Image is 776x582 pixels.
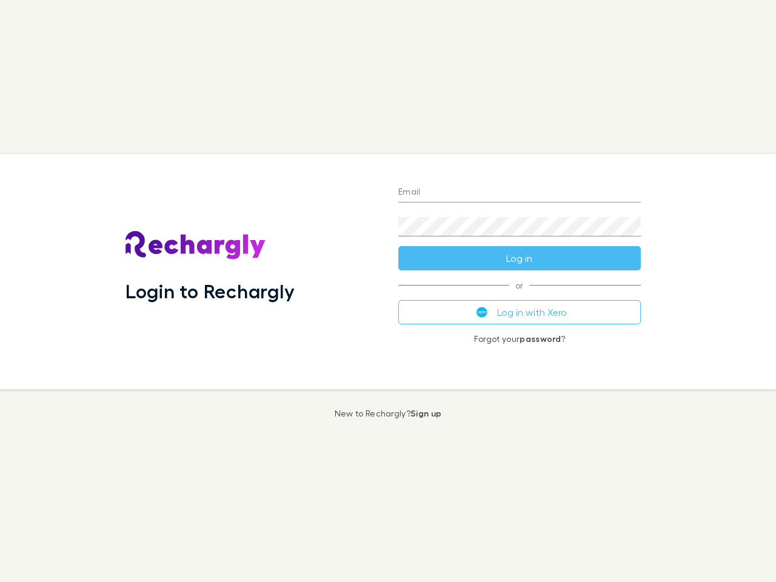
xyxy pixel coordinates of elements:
img: Rechargly's Logo [125,231,266,260]
h1: Login to Rechargly [125,279,295,303]
p: Forgot your ? [398,334,641,344]
button: Log in with Xero [398,300,641,324]
p: New to Rechargly? [335,409,442,418]
img: Xero's logo [477,307,487,318]
a: Sign up [410,408,441,418]
button: Log in [398,246,641,270]
a: password [520,333,561,344]
span: or [398,285,641,286]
